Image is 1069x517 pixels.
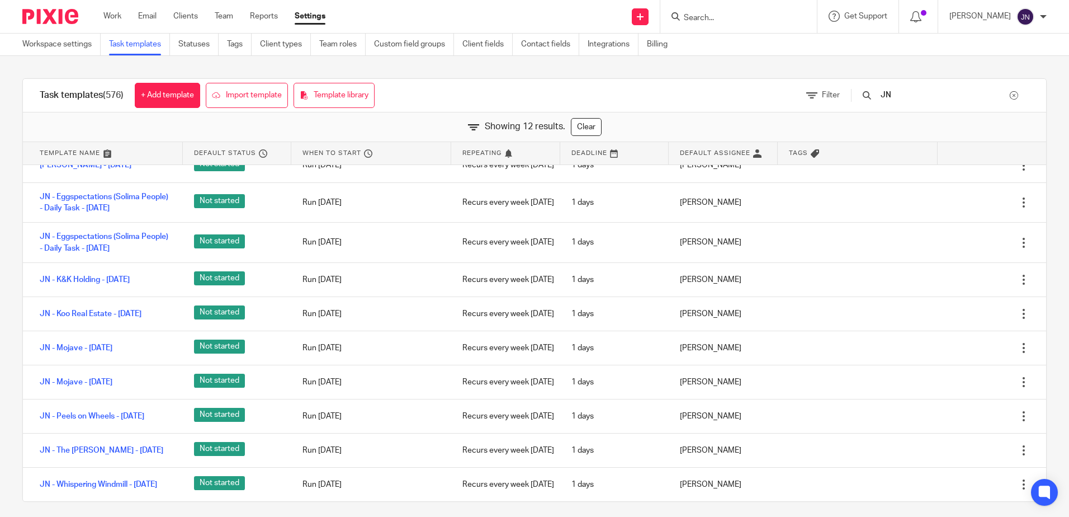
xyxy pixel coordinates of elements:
a: Task templates [109,34,170,55]
div: Run [DATE] [291,228,451,256]
a: Custom field groups [374,34,454,55]
a: JN - Whispering Windmill - [DATE] [40,479,157,490]
div: [PERSON_NAME] [669,151,777,179]
span: Not started [194,374,245,388]
div: 1 days [560,151,669,179]
p: [PERSON_NAME] [949,11,1011,22]
div: Run [DATE] [291,151,451,179]
span: Not started [194,194,245,208]
span: Not started [194,476,245,490]
div: 1 days [560,189,669,217]
h1: Task templates [40,90,124,101]
a: Statuses [178,34,219,55]
div: [PERSON_NAME] [669,402,777,430]
div: Run [DATE] [291,334,451,362]
div: [PERSON_NAME] [669,436,777,464]
div: 1 days [560,436,669,464]
div: Recurs every week [DATE] [451,189,560,217]
a: JN - Peels on Wheels - [DATE] [40,411,144,422]
a: Tags [227,34,252,55]
img: Pixie [22,9,78,24]
a: + Add template [135,83,200,108]
a: Team roles [319,34,366,55]
div: Recurs every week [DATE] [451,402,560,430]
div: [PERSON_NAME] [669,228,777,256]
div: Recurs every week [DATE] [451,368,560,396]
a: Clients [173,11,198,22]
a: Workspace settings [22,34,101,55]
a: JN - The [PERSON_NAME] - [DATE] [40,445,163,456]
div: [PERSON_NAME] [669,300,777,328]
div: Recurs every week [DATE] [451,228,560,256]
a: Clear [571,118,602,136]
a: Billing [647,34,676,55]
div: 1 days [560,228,669,256]
a: Template library [294,83,375,108]
span: Template name [40,148,100,158]
img: svg%3E [1016,8,1034,26]
div: Recurs every week [DATE] [451,436,560,464]
a: JN - K&K Holding - [DATE] [40,274,130,285]
input: Search... [879,89,1010,101]
a: Import template [206,83,288,108]
a: JN - Eggspectations (Solima People) - Daily Task - [DATE] [40,191,172,214]
div: Run [DATE] [291,300,451,328]
span: When to start [302,148,361,158]
div: 1 days [560,471,669,499]
div: [PERSON_NAME] [669,266,777,294]
span: Not started [194,234,245,248]
div: Run [DATE] [291,436,451,464]
div: [PERSON_NAME] [669,189,777,217]
a: Reports [250,11,278,22]
div: [PERSON_NAME] [669,334,777,362]
span: Default status [194,148,256,158]
span: Get Support [844,12,887,20]
div: Recurs every week [DATE] [451,300,560,328]
a: Integrations [588,34,638,55]
span: Tags [789,148,808,158]
span: Repeating [462,148,502,158]
div: 1 days [560,300,669,328]
span: (576) [103,91,124,100]
span: Deadline [571,148,607,158]
input: Search [683,13,783,23]
a: Work [103,11,121,22]
span: Not started [194,271,245,285]
span: Not started [194,408,245,422]
div: 1 days [560,334,669,362]
span: Default assignee [680,148,750,158]
div: Run [DATE] [291,368,451,396]
a: Team [215,11,233,22]
div: Run [DATE] [291,266,451,294]
div: Recurs every week [DATE] [451,266,560,294]
a: Settings [295,11,325,22]
div: 1 days [560,266,669,294]
div: Recurs every week [DATE] [451,334,560,362]
div: Run [DATE] [291,402,451,430]
span: Not started [194,340,245,354]
a: JN - Koo Real Estate - [DATE] [40,308,141,319]
div: [PERSON_NAME] [669,471,777,499]
a: JN - Eggspectations (Solima People) - Daily Task - [DATE] [40,231,172,254]
span: Not started [194,442,245,456]
span: Showing 12 results. [485,120,565,133]
span: Not started [194,305,245,319]
a: Contact fields [521,34,579,55]
a: JN - Mojave - [DATE] [40,377,112,388]
span: Filter [822,91,840,99]
div: Run [DATE] [291,471,451,499]
div: Recurs every week [DATE] [451,471,560,499]
div: 1 days [560,368,669,396]
a: JN - Mojave - [DATE] [40,342,112,354]
a: [PERSON_NAME] - [DATE] [40,159,131,171]
a: Client types [260,34,311,55]
div: Run [DATE] [291,189,451,217]
div: Recurs every week [DATE] [451,151,560,179]
a: Email [138,11,157,22]
div: [PERSON_NAME] [669,368,777,396]
div: 1 days [560,402,669,430]
a: Client fields [462,34,513,55]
